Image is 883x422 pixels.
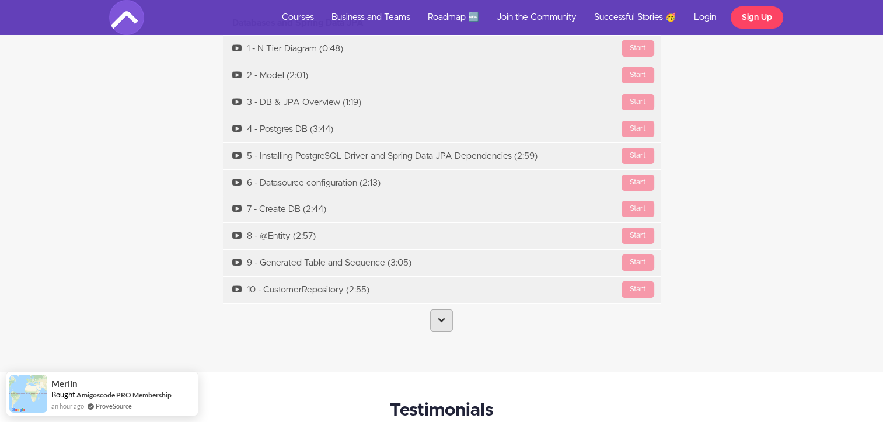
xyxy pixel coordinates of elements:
[51,401,84,411] span: an hour ago
[9,375,47,413] img: provesource social proof notification image
[223,223,661,249] a: Start8 - @Entity (2:57)
[622,254,654,271] div: Start
[622,175,654,191] div: Start
[731,6,783,29] a: Sign Up
[622,67,654,83] div: Start
[223,170,661,196] a: Start6 - Datasource configuration (2:13)
[622,281,654,298] div: Start
[223,196,661,222] a: Start7 - Create DB (2:44)
[223,36,661,62] a: Start1 - N Tier Diagram (0:48)
[223,277,661,303] a: Start10 - CustomerRepository (2:55)
[96,401,132,411] a: ProveSource
[223,250,661,276] a: Start9 - Generated Table and Sequence (3:05)
[223,143,661,169] a: Start5 - Installing PostgreSQL Driver and Spring Data JPA Dependencies (2:59)
[51,390,75,399] span: Bought
[223,62,661,89] a: Start2 - Model (2:01)
[76,390,172,399] a: Amigoscode PRO Membership
[390,402,494,419] strong: Testimonials
[223,116,661,142] a: Start4 - Postgres DB (3:44)
[622,40,654,57] div: Start
[622,94,654,110] div: Start
[622,201,654,217] div: Start
[223,89,661,116] a: Start3 - DB & JPA Overview (1:19)
[51,379,78,389] span: Merlin
[622,148,654,164] div: Start
[622,121,654,137] div: Start
[622,228,654,244] div: Start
